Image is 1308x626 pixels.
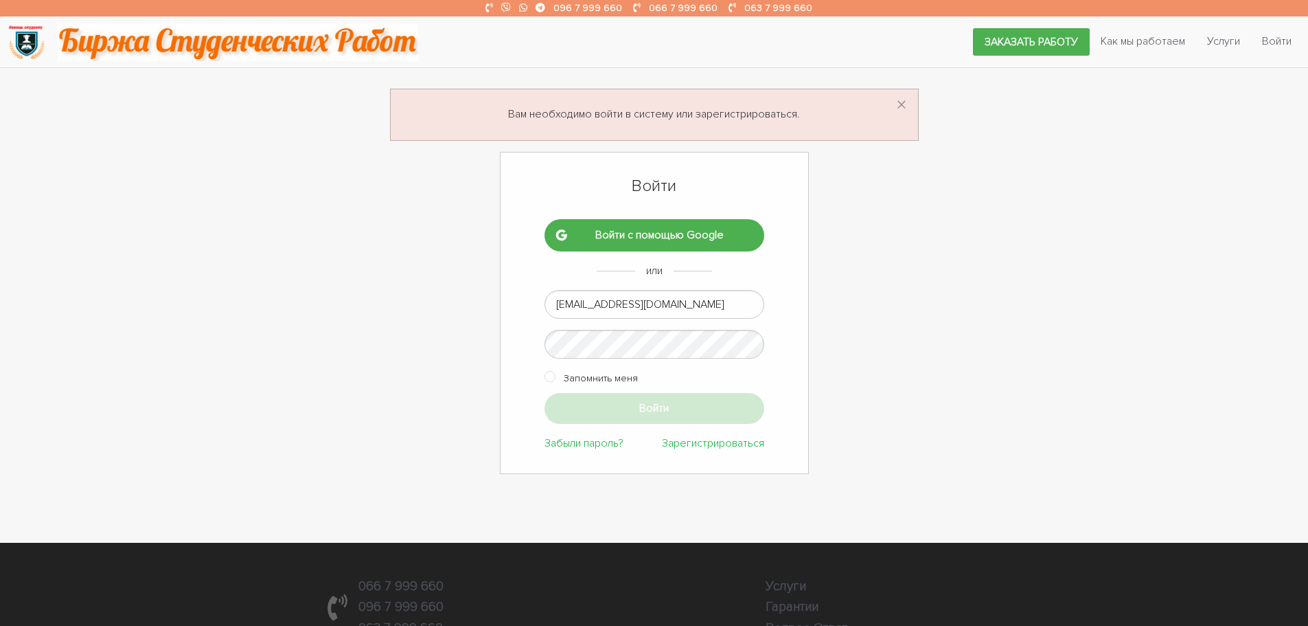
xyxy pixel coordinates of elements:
[58,23,418,61] img: motto-2ce64da2796df845c65ce8f9480b9c9d679903764b3ca6da4b6de107518df0fe.gif
[1251,28,1303,54] a: Войти
[896,92,907,119] span: ×
[1196,28,1251,54] a: Услуги
[544,436,623,450] a: Забыли пароль?
[544,290,764,319] input: Адрес электронной почты
[358,599,444,615] a: 096 7 999 660
[566,230,753,241] span: Войти с помощью Google
[744,2,812,14] a: 063 7 999 660
[649,2,718,14] a: 066 7 999 660
[407,106,902,124] p: Вам необходимо войти в систему или зарегистрироваться.
[646,264,663,278] span: или
[564,370,638,387] label: Запомнить меня
[544,219,764,251] a: Войти с помощью Google
[973,28,1090,56] a: Заказать работу
[8,23,45,61] img: logo-135dea9cf721667cc4ddb0c1795e3ba8b7f362e3d0c04e2cc90b931989920324.png
[544,175,764,198] h1: Войти
[553,2,622,14] a: 096 7 999 660
[358,578,444,594] a: 066 7 999 660
[896,95,907,117] button: Dismiss alert
[544,393,764,424] input: Войти
[662,436,764,450] a: Зарегистрироваться
[1090,28,1196,54] a: Как мы работаем
[766,578,806,594] a: Услуги
[766,599,818,615] a: Гарантии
